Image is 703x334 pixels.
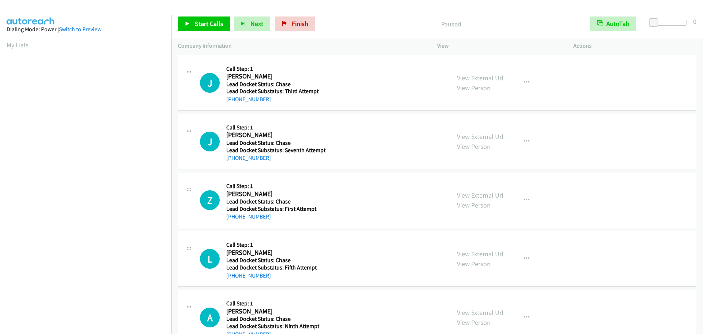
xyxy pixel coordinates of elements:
a: View External Url [457,250,503,258]
h5: Lead Docket Substatus: First Attempt [226,205,324,213]
div: Delay between calls (in seconds) [653,20,687,26]
button: Next [234,16,270,31]
h5: Call Step: 1 [226,183,324,190]
p: View [437,41,560,50]
h2: [PERSON_NAME] [226,190,324,198]
h1: A [200,308,220,327]
div: The call is yet to be attempted [200,308,220,327]
a: View External Url [457,191,503,199]
p: Company Information [178,41,424,50]
a: [PHONE_NUMBER] [226,272,271,279]
h5: Lead Docket Substatus: Fifth Attempt [226,264,324,271]
h5: Lead Docket Status: Chase [226,257,324,264]
a: My Lists [7,41,29,49]
h5: Lead Docket Substatus: Ninth Attempt [226,323,324,330]
a: Finish [275,16,315,31]
button: AutoTab [590,16,636,31]
a: [PHONE_NUMBER] [226,213,271,220]
span: Next [250,19,263,28]
h5: Lead Docket Status: Chase [226,139,326,147]
a: View Person [457,201,491,209]
h2: [PERSON_NAME] [226,131,324,139]
div: The call is yet to be attempted [200,249,220,269]
a: [PHONE_NUMBER] [226,154,271,161]
a: View Person [457,260,491,268]
h1: J [200,132,220,151]
h1: J [200,73,220,93]
h5: Lead Docket Status: Chase [226,198,324,205]
a: View Person [457,142,491,151]
h5: Call Step: 1 [226,300,324,307]
h5: Call Step: 1 [226,65,324,73]
div: 0 [693,16,696,26]
p: Actions [573,41,696,50]
a: View Person [457,84,491,92]
p: Paused [325,19,577,29]
span: Start Calls [195,19,223,28]
h5: Call Step: 1 [226,241,324,249]
h1: Z [200,190,220,210]
h2: [PERSON_NAME] [226,307,324,316]
a: Start Calls [178,16,230,31]
h2: [PERSON_NAME] [226,72,324,81]
h2: [PERSON_NAME] [226,249,324,257]
span: Finish [292,19,308,28]
div: The call is yet to be attempted [200,73,220,93]
a: Switch to Preview [59,26,101,33]
h5: Lead Docket Status: Chase [226,81,324,88]
a: View External Url [457,132,503,141]
h5: Lead Docket Status: Chase [226,315,324,323]
a: View External Url [457,308,503,317]
div: The call is yet to be attempted [200,190,220,210]
div: Dialing Mode: Power | [7,25,165,34]
a: [PHONE_NUMBER] [226,96,271,103]
h1: L [200,249,220,269]
h5: Call Step: 1 [226,124,326,131]
h5: Lead Docket Substatus: Third Attempt [226,88,324,95]
h5: Lead Docket Substatus: Seventh Attempt [226,147,326,154]
div: The call is yet to be attempted [200,132,220,151]
a: View Person [457,318,491,327]
a: View External Url [457,74,503,82]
